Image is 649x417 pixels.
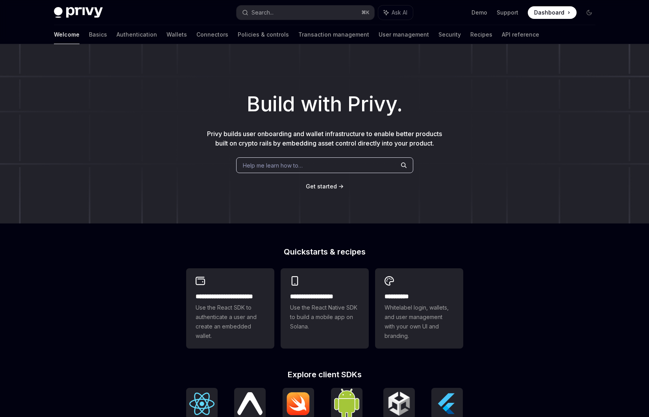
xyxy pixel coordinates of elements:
a: **** **** **** ***Use the React Native SDK to build a mobile app on Solana. [281,268,369,349]
a: **** *****Whitelabel login, wallets, and user management with your own UI and branding. [375,268,463,349]
img: React Native [237,392,263,415]
span: Use the React Native SDK to build a mobile app on Solana. [290,303,359,331]
span: Whitelabel login, wallets, and user management with your own UI and branding. [385,303,454,341]
a: Security [438,25,461,44]
a: Transaction management [298,25,369,44]
span: Get started [306,183,337,190]
a: Welcome [54,25,80,44]
button: Toggle dark mode [583,6,595,19]
a: Wallets [166,25,187,44]
span: Privy builds user onboarding and wallet infrastructure to enable better products built on crypto ... [207,130,442,147]
span: Dashboard [534,9,564,17]
h1: Build with Privy. [13,89,636,120]
a: Get started [306,183,337,190]
span: Help me learn how to… [243,161,303,170]
a: Connectors [196,25,228,44]
span: Ask AI [392,9,407,17]
span: ⌘ K [361,9,370,16]
a: Support [497,9,518,17]
div: Search... [251,8,274,17]
a: Dashboard [528,6,577,19]
img: Unity [386,391,412,416]
a: User management [379,25,429,44]
a: API reference [502,25,539,44]
img: React [189,393,214,415]
span: Use the React SDK to authenticate a user and create an embedded wallet. [196,303,265,341]
img: dark logo [54,7,103,18]
a: Policies & controls [238,25,289,44]
img: Flutter [435,391,460,416]
h2: Explore client SDKs [186,371,463,378]
a: Authentication [116,25,157,44]
a: Basics [89,25,107,44]
a: Demo [471,9,487,17]
a: Recipes [470,25,492,44]
img: iOS (Swift) [286,392,311,415]
button: Search...⌘K [237,6,374,20]
h2: Quickstarts & recipes [186,248,463,256]
button: Ask AI [378,6,413,20]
